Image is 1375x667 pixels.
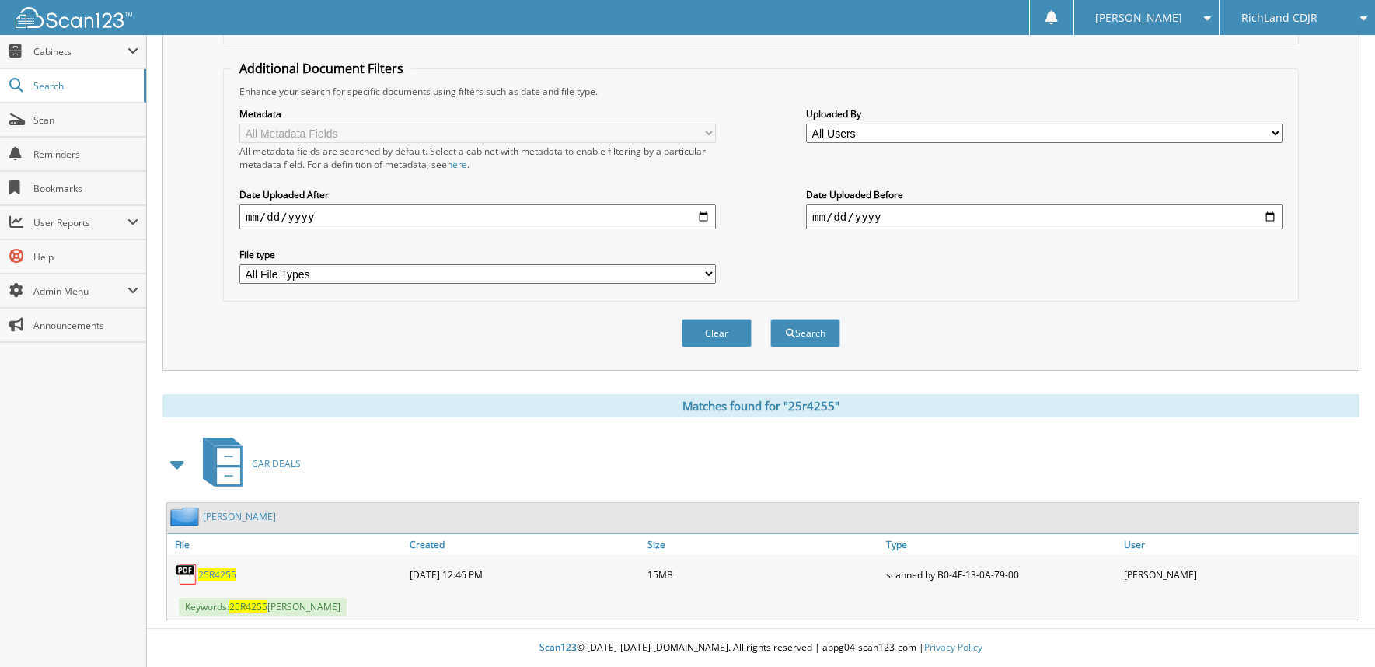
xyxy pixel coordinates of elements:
[170,507,203,526] img: folder2.png
[147,629,1375,667] div: © [DATE]-[DATE] [DOMAIN_NAME]. All rights reserved | appg04-scan123-com |
[232,85,1290,98] div: Enhance your search for specific documents using filters such as date and file type.
[406,559,644,590] div: [DATE] 12:46 PM
[252,457,301,470] span: CAR DEALS
[175,563,198,586] img: PDF.png
[239,248,716,261] label: File type
[770,319,840,347] button: Search
[239,107,716,120] label: Metadata
[1120,559,1359,590] div: [PERSON_NAME]
[33,319,138,332] span: Announcements
[33,113,138,127] span: Scan
[882,559,1121,590] div: scanned by B0-4F-13-0A-79-00
[239,188,716,201] label: Date Uploaded After
[167,534,406,555] a: File
[33,182,138,195] span: Bookmarks
[33,285,127,298] span: Admin Menu
[406,534,644,555] a: Created
[644,534,882,555] a: Size
[179,598,347,616] span: Keywords: [PERSON_NAME]
[1241,13,1317,23] span: RichLand CDJR
[33,250,138,264] span: Help
[33,79,136,93] span: Search
[924,641,982,654] a: Privacy Policy
[194,433,301,494] a: CAR DEALS
[682,319,752,347] button: Clear
[33,45,127,58] span: Cabinets
[162,394,1359,417] div: Matches found for "25r4255"
[644,559,882,590] div: 15MB
[882,534,1121,555] a: Type
[806,204,1283,229] input: end
[1095,13,1182,23] span: [PERSON_NAME]
[239,145,716,171] div: All metadata fields are searched by default. Select a cabinet with metadata to enable filtering b...
[806,188,1283,201] label: Date Uploaded Before
[33,148,138,161] span: Reminders
[229,600,267,613] span: 25R4255
[203,510,276,523] a: [PERSON_NAME]
[16,7,132,28] img: scan123-logo-white.svg
[447,158,467,171] a: here
[539,641,577,654] span: Scan123
[806,107,1283,120] label: Uploaded By
[239,204,716,229] input: start
[1120,534,1359,555] a: User
[232,60,411,77] legend: Additional Document Filters
[198,568,236,581] a: 25R4255
[33,216,127,229] span: User Reports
